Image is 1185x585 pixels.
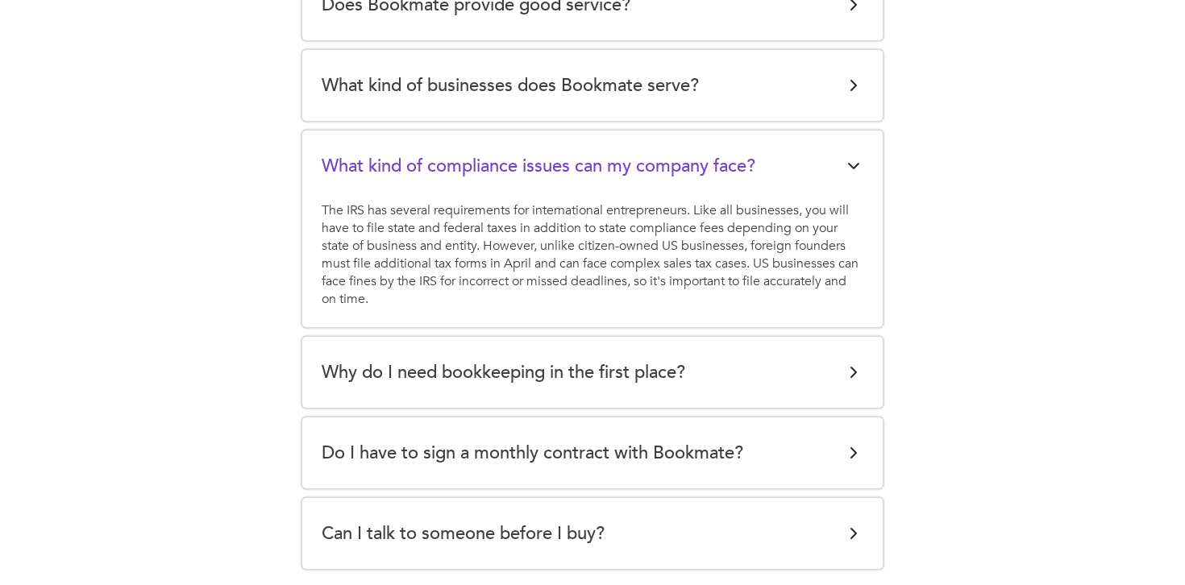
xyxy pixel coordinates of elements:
[322,517,605,550] h5: Can I talk to someone before I buy?
[322,437,743,469] h5: Do I have to sign a monthly contract with Bookmate?
[322,150,755,182] h5: What kind of compliance issues can my company face?
[322,69,699,102] h5: What kind of businesses does Bookmate serve?
[322,356,685,388] h5: Why do I need bookkeeping in the first place?
[322,201,863,308] div: The IRS has several requirements for international entrepreneurs. Like all businesses, you will h...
